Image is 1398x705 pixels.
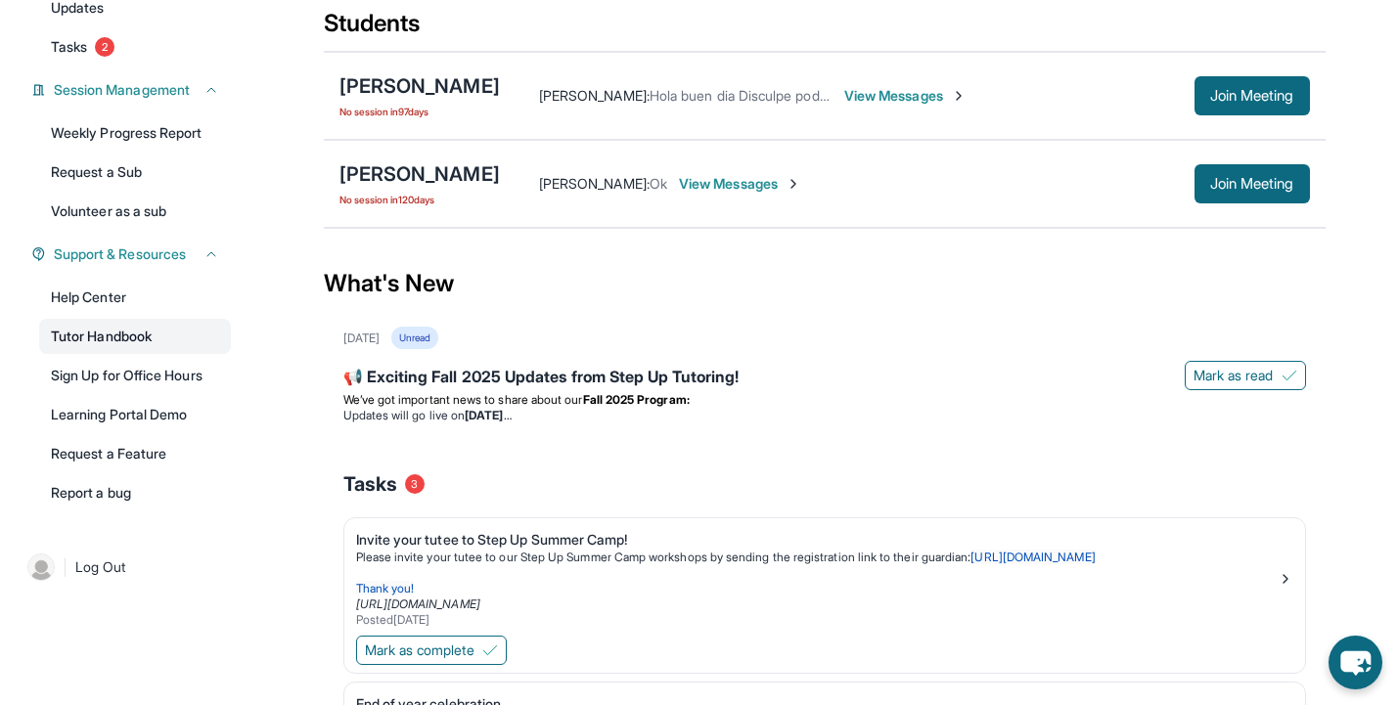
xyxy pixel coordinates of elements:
[844,86,967,106] span: View Messages
[39,475,231,510] a: Report a bug
[356,550,1278,565] p: Please invite your tutee to our Step Up Summer Camp workshops by sending the registration link to...
[39,154,231,190] a: Request a Sub
[679,174,801,194] span: View Messages
[1329,636,1382,689] button: chat-button
[951,88,967,104] img: Chevron-Right
[20,546,231,589] a: |Log Out
[1210,90,1294,102] span: Join Meeting
[39,115,231,151] a: Weekly Progress Report
[339,192,500,207] span: No session in 120 days
[51,37,87,57] span: Tasks
[365,640,474,660] span: Mark as complete
[54,244,186,264] span: Support & Resources
[39,319,231,354] a: Tutor Handbook
[343,330,380,346] div: [DATE]
[356,612,1278,628] div: Posted [DATE]
[339,104,500,119] span: No session in 97 days
[650,175,667,192] span: Ok
[650,87,1033,104] span: Hola buen dia Disculpe podrian cambiar de tutora para mi niña
[39,397,231,432] a: Learning Portal Demo
[95,37,114,57] span: 2
[46,80,219,100] button: Session Management
[405,474,425,494] span: 3
[465,408,511,422] strong: [DATE]
[339,72,500,100] div: [PERSON_NAME]
[356,581,415,595] span: Thank you!
[39,29,231,65] a: Tasks2
[39,194,231,229] a: Volunteer as a sub
[324,241,1326,327] div: What's New
[63,555,68,579] span: |
[75,557,126,577] span: Log Out
[27,553,55,581] img: user-img
[343,408,1306,423] li: Updates will go live on
[1194,366,1274,385] span: Mark as read
[39,436,231,471] a: Request a Feature
[1185,361,1306,390] button: Mark as read
[970,550,1095,564] a: [URL][DOMAIN_NAME]
[482,642,498,658] img: Mark as complete
[343,365,1306,392] div: 📢 Exciting Fall 2025 Updates from Step Up Tutoring!
[1195,164,1310,203] button: Join Meeting
[39,280,231,315] a: Help Center
[786,176,801,192] img: Chevron-Right
[1195,76,1310,115] button: Join Meeting
[339,160,500,188] div: [PERSON_NAME]
[356,636,507,665] button: Mark as complete
[324,8,1326,51] div: Students
[1210,178,1294,190] span: Join Meeting
[39,358,231,393] a: Sign Up for Office Hours
[1282,368,1297,383] img: Mark as read
[356,596,480,611] a: [URL][DOMAIN_NAME]
[391,327,438,349] div: Unread
[343,392,583,407] span: We’ve got important news to share about our
[54,80,190,100] span: Session Management
[356,530,1278,550] div: Invite your tutee to Step Up Summer Camp!
[539,175,650,192] span: [PERSON_NAME] :
[344,518,1305,632] a: Invite your tutee to Step Up Summer Camp!Please invite your tutee to our Step Up Summer Camp work...
[539,87,650,104] span: [PERSON_NAME] :
[46,244,219,264] button: Support & Resources
[583,392,690,407] strong: Fall 2025 Program:
[343,470,397,498] span: Tasks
